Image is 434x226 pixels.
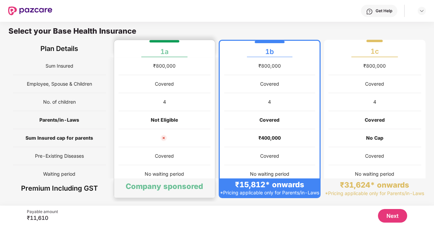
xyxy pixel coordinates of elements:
img: svg+xml;base64,PHN2ZyBpZD0iSGVscC0zMngzMiIgeG1sbnM9Imh0dHA6Ly93d3cudzMub3JnLzIwMDAvc3ZnIiB3aWR0aD... [366,8,373,15]
img: New Pazcare Logo [8,6,52,15]
span: No. of children [43,95,76,108]
div: Covered [259,116,279,124]
div: *Pricing applicable only for Parents/in-Laws [220,189,319,196]
div: ₹400,000 [258,134,281,142]
div: Covered [365,116,385,124]
div: Not Eligible [151,116,178,124]
div: ₹31,624* onwards [340,180,409,190]
div: 4 [163,98,166,106]
span: Sum Insured [46,59,73,72]
span: Employee, Spouse & Children [27,77,92,90]
div: Covered [155,152,174,160]
div: 4 [373,98,376,106]
div: Covered [260,80,279,88]
div: ₹800,000 [258,62,281,70]
div: 4 [268,98,271,106]
div: Payable amount [27,209,58,214]
div: Get Help [376,8,392,14]
div: Premium Including GST [13,178,106,198]
div: ₹11,610 [27,214,58,221]
span: Pre-Existing Diseases [35,150,84,162]
div: No waiting period [250,170,289,178]
div: 1a [160,42,168,56]
div: Plan Details [13,40,106,57]
div: No waiting period [145,170,184,178]
span: Waiting period [43,168,75,180]
div: Covered [260,152,279,160]
div: No waiting period [355,170,394,178]
span: Parents/in-Laws [39,114,79,126]
div: ₹15,812* onwards [235,180,304,189]
div: 1b [265,42,274,56]
div: Covered [155,80,174,88]
button: Next [378,209,407,223]
div: Company sponsored [126,181,203,191]
div: Select your Base Health Insurance [8,26,426,40]
img: svg+xml;base64,PHN2ZyBpZD0iRHJvcGRvd24tMzJ4MzIiIHhtbG5zPSJodHRwOi8vd3d3LnczLm9yZy8yMDAwL3N2ZyIgd2... [419,8,424,14]
div: No Cap [366,134,383,142]
div: 1c [370,42,379,55]
img: not_cover_cross.svg [160,134,168,142]
span: Sum Insured cap for parents [25,132,93,144]
div: ₹800,000 [363,62,386,70]
div: Covered [365,152,384,160]
div: Covered [365,80,384,88]
div: *Pricing applicable only for Parents/in-Laws [325,190,424,196]
div: ₹800,000 [153,62,176,70]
